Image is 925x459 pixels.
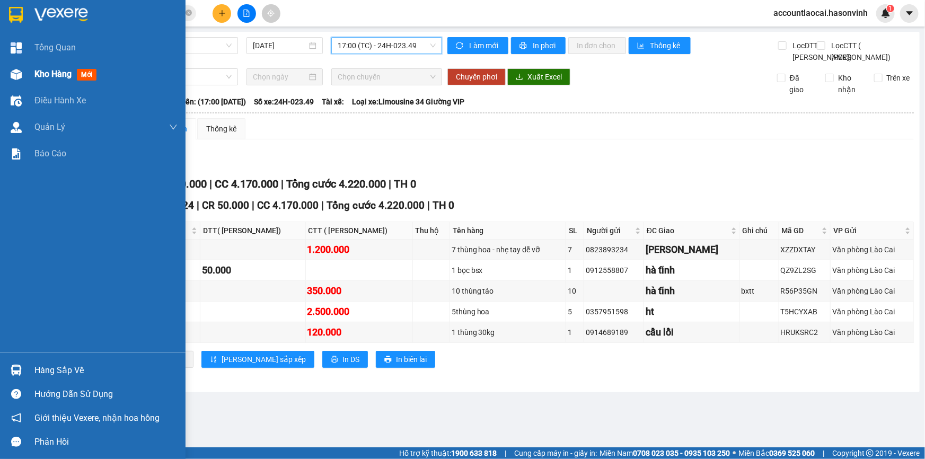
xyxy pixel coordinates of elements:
div: 350.000 [307,284,411,298]
div: 1 [568,326,582,338]
img: icon-new-feature [881,8,891,18]
div: Hướng dẫn sử dụng [34,386,178,402]
div: 7 thùng hoa - nhẹ tay dễ vỡ [452,244,565,255]
span: Tổng cước 4.220.000 [286,178,386,190]
span: download [516,73,523,82]
span: ⚪️ [733,451,736,455]
img: warehouse-icon [11,95,22,107]
button: printerIn DS [322,351,368,368]
span: printer [519,42,528,50]
th: SL [566,222,584,240]
span: Mã GD [782,225,820,236]
div: Văn phòng Lào Cai [832,285,912,297]
span: Xuất Excel [527,71,562,83]
span: Tổng Quan [34,41,76,54]
span: close-circle [186,8,192,19]
strong: 0708 023 035 - 0935 103 250 [633,449,730,457]
li: Hàng hóa chuyển hoàn theo nhu cầu của khách sẽ thu thêm phí bằng cước chính. [15,74,538,83]
div: T5HCYXAB [781,306,829,317]
span: | [427,199,430,211]
span: VP Gửi [833,225,903,236]
img: logo-vxr [9,7,23,23]
div: 50.000 [202,263,303,278]
th: Ghi chú [740,222,779,240]
span: Chọn chuyến [338,69,436,85]
div: 1 [568,264,582,276]
input: 14/10/2025 [253,40,307,51]
td: T5HCYXAB [779,302,831,322]
div: 0357951598 [586,306,642,317]
span: Giới thiệu Vexere, nhận hoa hồng [34,411,160,425]
span: CR 50.000 [202,199,249,211]
button: caret-down [900,4,919,23]
span: CC 4.170.000 [257,199,319,211]
button: downloadXuất Excel [507,68,570,85]
span: sync [456,42,465,50]
span: printer [331,356,338,364]
span: Báo cáo [34,147,66,160]
button: Chuyển phơi [447,68,506,85]
button: syncLàm mới [447,37,508,54]
button: aim [262,4,280,23]
img: warehouse-icon [11,365,22,376]
div: 0823893234 [586,244,642,255]
div: QZ9ZL2SG [781,264,829,276]
div: Phản hồi [34,434,178,450]
span: | [209,178,212,190]
div: 10 thùng táo [452,285,565,297]
th: CTT ( [PERSON_NAME]) [306,222,413,240]
span: file-add [243,10,250,17]
span: printer [384,356,392,364]
span: Loại xe: Limousine 34 Giường VIP [352,96,464,108]
span: TH 0 [433,199,454,211]
span: notification [11,413,21,423]
img: dashboard-icon [11,42,22,54]
span: In DS [342,354,359,365]
span: In phơi [533,40,557,51]
img: solution-icon [11,148,22,160]
div: 5 [568,306,582,317]
div: hà tĩnh [646,263,738,278]
span: | [389,178,391,190]
button: file-add [237,4,256,23]
div: 0912558807 [586,264,642,276]
td: Văn phòng Lào Cai [831,240,914,260]
span: 17:00 (TC) - 24H-023.49 [338,38,436,54]
img: warehouse-icon [11,122,22,133]
div: Văn phòng Lào Cai [832,244,912,255]
input: Chọn ngày [253,71,307,83]
span: Kho hàng [34,69,72,79]
span: accountlaocai.hasonvinh [765,6,876,20]
div: HRUKSRC2 [781,326,829,338]
span: Tổng cước 4.220.000 [327,199,425,211]
span: | [505,447,506,459]
div: bxtt [742,285,777,297]
div: R56P35GN [781,285,829,297]
span: Miền Nam [600,447,730,459]
button: plus [213,4,231,23]
div: XZZDXTAY [781,244,829,255]
span: ĐC Giao [647,225,729,236]
span: bar-chart [637,42,646,50]
div: cầu lồi [646,325,738,340]
button: printerIn phơi [511,37,566,54]
span: Kho nhận [834,72,866,95]
div: Văn phòng Lào Cai [832,306,912,317]
span: Tài xế: [322,96,344,108]
td: HRUKSRC2 [779,322,831,343]
button: bar-chartThống kê [629,37,691,54]
td: XZZDXTAY [779,240,831,260]
div: 1 bọc bsx [452,264,565,276]
strong: 0369 525 060 [769,449,815,457]
span: Làm mới [469,40,500,51]
div: Hàng sắp về [34,363,178,378]
span: Lọc CTT ( [PERSON_NAME]) [827,40,892,63]
span: close-circle [186,10,192,16]
div: 10 [568,285,582,297]
td: Văn phòng Lào Cai [831,260,914,281]
button: sort-ascending[PERSON_NAME] sắp xếp [201,351,314,368]
span: copyright [866,449,874,457]
div: Văn phòng Lào Cai [832,326,912,338]
sup: 1 [887,5,894,12]
span: question-circle [11,389,21,399]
